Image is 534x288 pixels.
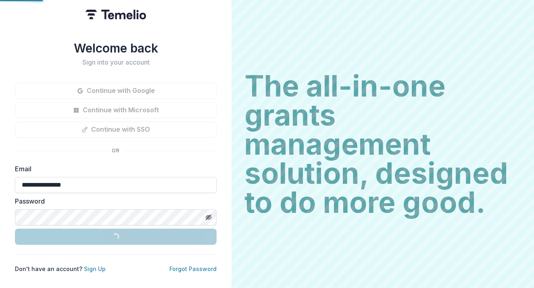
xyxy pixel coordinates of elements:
button: Toggle password visibility [202,211,215,224]
a: Sign Up [84,265,106,272]
button: Continue with SSO [15,122,217,138]
p: Don't have an account? [15,265,106,273]
button: Continue with Google [15,83,217,99]
button: Continue with Microsoft [15,102,217,118]
label: Password [15,196,212,206]
a: Forgot Password [169,265,217,272]
label: Email [15,164,212,174]
h1: Welcome back [15,41,217,55]
h2: Sign into your account [15,59,217,66]
img: Temelio [86,10,146,19]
